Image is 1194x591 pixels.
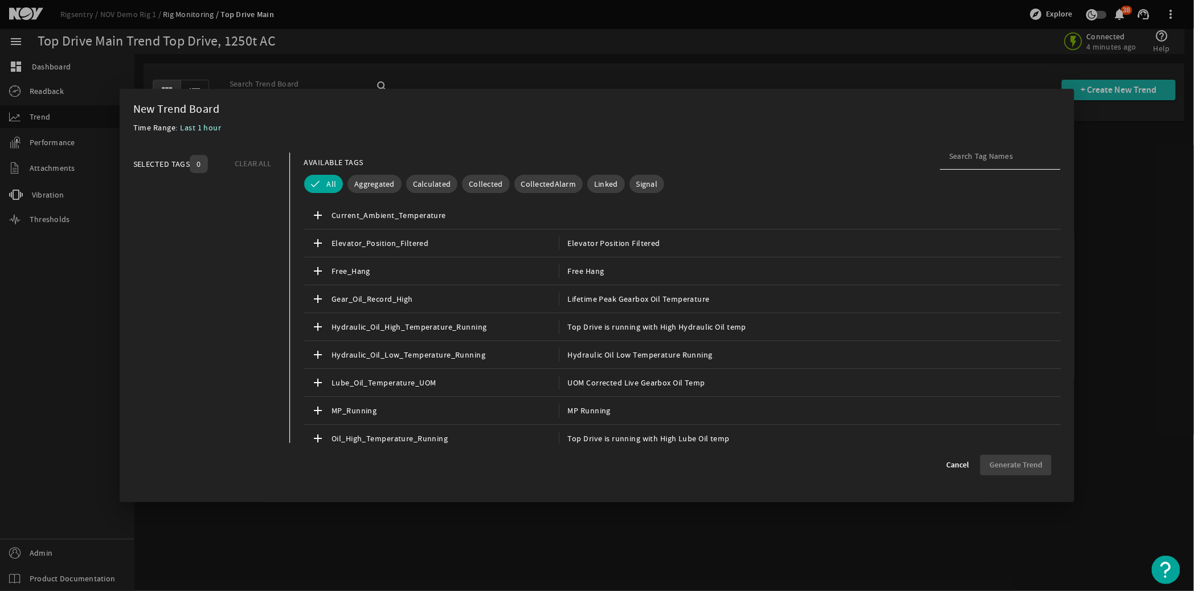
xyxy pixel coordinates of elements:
[311,432,325,445] mat-icon: add
[558,432,729,445] span: Top Drive is running with High Lube Oil temp
[180,122,221,133] span: Last 1 hour
[558,292,709,306] span: Lifetime Peak Gearbox Oil Temperature
[354,178,395,190] span: Aggregated
[949,150,1052,162] input: Search Tag Names
[311,264,325,278] mat-icon: add
[311,236,325,250] mat-icon: add
[327,178,337,190] span: All
[332,236,559,250] span: Elevator_Position_Filtered
[594,178,618,190] span: Linked
[311,208,325,222] mat-icon: add
[311,320,325,334] mat-icon: add
[311,376,325,389] mat-icon: add
[332,348,559,362] span: Hydraulic_Oil_Low_Temperature_Running
[413,178,451,190] span: Calculated
[332,404,559,417] span: MP_Running
[636,178,658,190] span: Signal
[197,158,201,170] span: 0
[311,348,325,362] mat-icon: add
[332,208,559,222] span: Current_Ambient_Temperature
[332,320,559,334] span: Hydraulic_Oil_High_Temperature_Running
[946,459,969,471] span: Cancel
[133,121,181,141] div: Time Range:
[939,455,976,475] button: Cancel
[133,102,1061,116] div: New Trend Board
[311,404,325,417] mat-icon: add
[1152,556,1180,584] button: Open Resource Center
[558,236,660,250] span: Elevator Position Filtered
[133,157,190,171] div: SELECTED TAGS
[304,155,363,169] div: AVAILABLE TAGS
[558,264,604,278] span: Free Hang
[469,178,502,190] span: Collected
[558,404,610,417] span: MP Running
[332,432,559,445] span: Oil_High_Temperature_Running
[521,178,576,190] span: CollectedAlarm
[558,320,746,334] span: Top Drive is running with High Hydraulic Oil temp
[311,292,325,306] mat-icon: add
[332,292,559,306] span: Gear_Oil_Record_High
[332,264,559,278] span: Free_Hang
[558,348,712,362] span: Hydraulic Oil Low Temperature Running
[558,376,705,389] span: UOM Corrected Live Gearbox Oil Temp
[332,376,559,389] span: Lube_Oil_Temperature_UOM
